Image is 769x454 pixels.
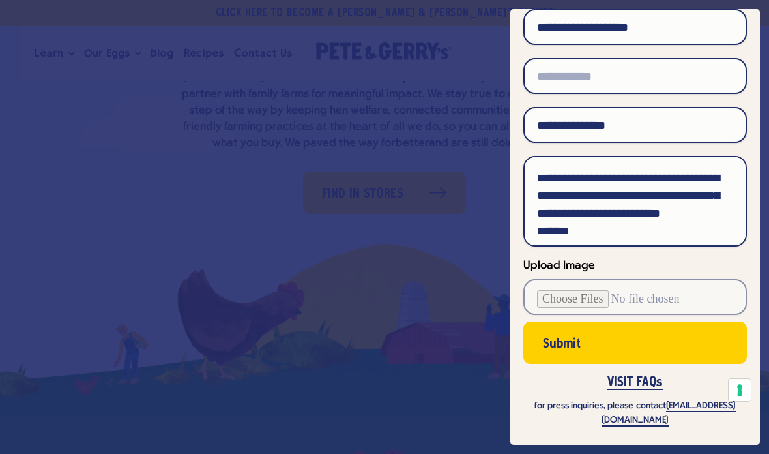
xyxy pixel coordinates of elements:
[523,260,595,272] span: Upload Image
[543,340,581,349] span: Submit
[729,379,751,401] button: Your consent preferences for tracking technologies
[607,376,663,390] a: VISIT FAQs
[523,399,747,428] p: for press inquiries, please contact
[523,322,747,364] button: Submit
[602,401,735,427] a: [EMAIL_ADDRESS][DOMAIN_NAME]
